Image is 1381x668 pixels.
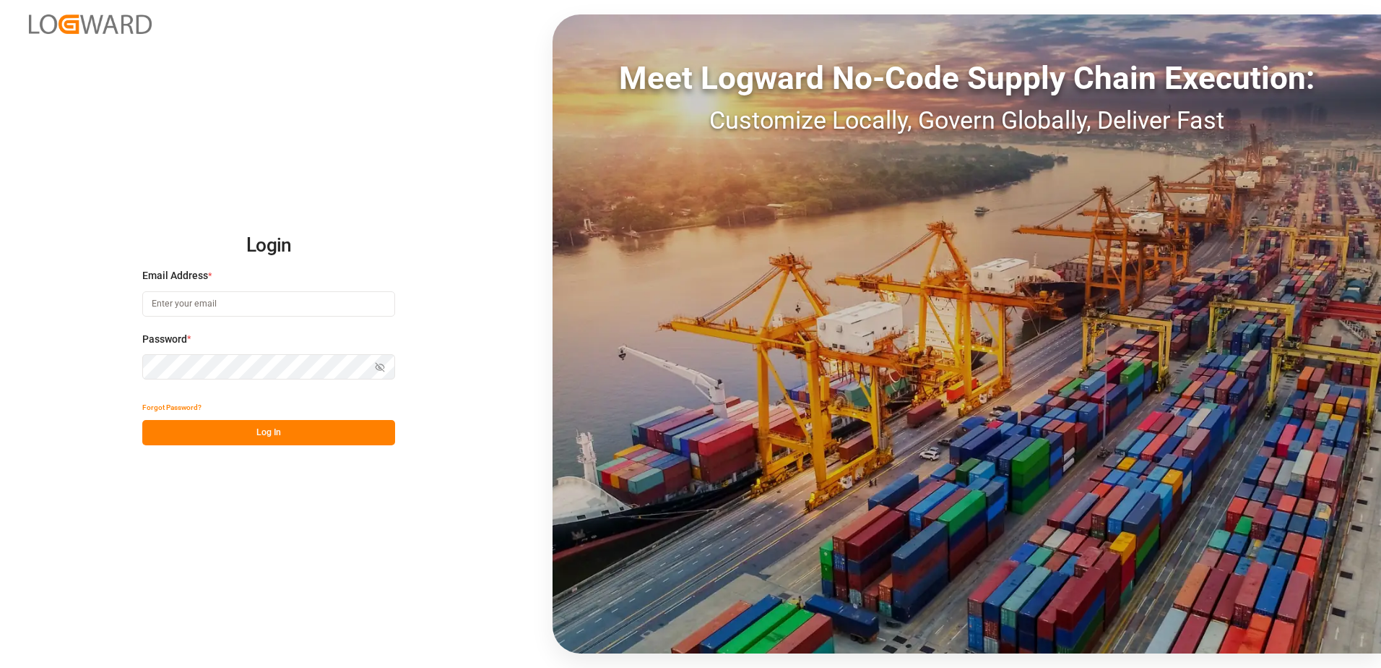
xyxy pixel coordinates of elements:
[29,14,152,34] img: Logward_new_orange.png
[142,291,395,317] input: Enter your email
[142,268,208,283] span: Email Address
[142,420,395,445] button: Log In
[553,102,1381,139] div: Customize Locally, Govern Globally, Deliver Fast
[142,395,202,420] button: Forgot Password?
[553,54,1381,102] div: Meet Logward No-Code Supply Chain Execution:
[142,223,395,269] h2: Login
[142,332,187,347] span: Password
